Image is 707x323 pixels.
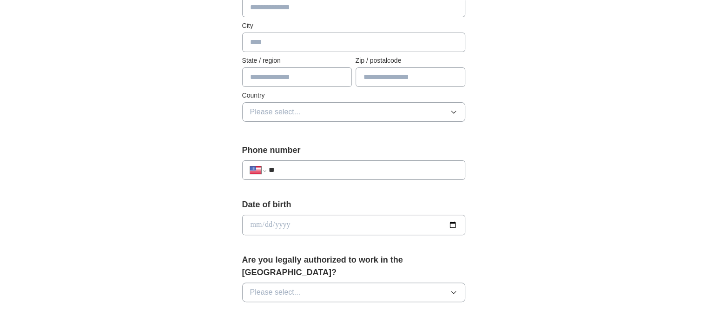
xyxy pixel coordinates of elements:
label: City [242,21,465,31]
label: Phone number [242,144,465,157]
span: Please select... [250,287,301,298]
button: Please select... [242,283,465,302]
label: Zip / postalcode [356,56,465,66]
label: Date of birth [242,198,465,211]
button: Please select... [242,102,465,122]
label: Are you legally authorized to work in the [GEOGRAPHIC_DATA]? [242,254,465,279]
label: Country [242,91,465,100]
span: Please select... [250,106,301,118]
label: State / region [242,56,352,66]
